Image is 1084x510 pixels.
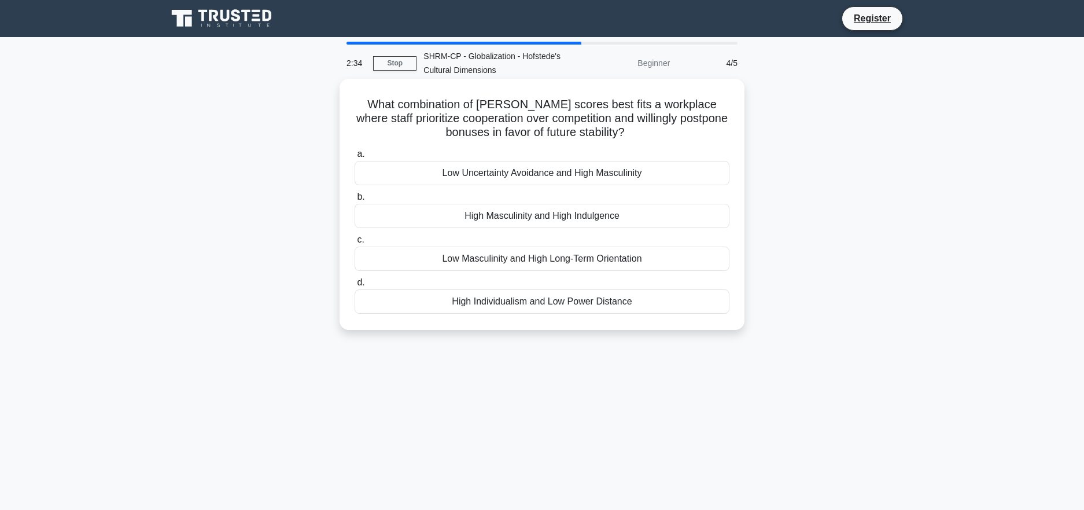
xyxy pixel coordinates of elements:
[340,52,373,75] div: 2:34
[373,56,416,71] a: Stop
[355,204,729,228] div: High Masculinity and High Indulgence
[357,149,364,159] span: a.
[353,97,731,140] h5: What combination of [PERSON_NAME] scores best fits a workplace where staff prioritize cooperation...
[677,52,744,75] div: 4/5
[416,45,576,82] div: SHRM-CP - Globalization - Hofstede's Cultural Dimensions
[357,234,364,244] span: c.
[355,247,729,271] div: Low Masculinity and High Long-Term Orientation
[357,192,364,201] span: b.
[576,52,677,75] div: Beginner
[355,289,729,314] div: High Individualism and Low Power Distance
[847,11,898,25] a: Register
[355,161,729,185] div: Low Uncertainty Avoidance and High Masculinity
[357,277,364,287] span: d.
